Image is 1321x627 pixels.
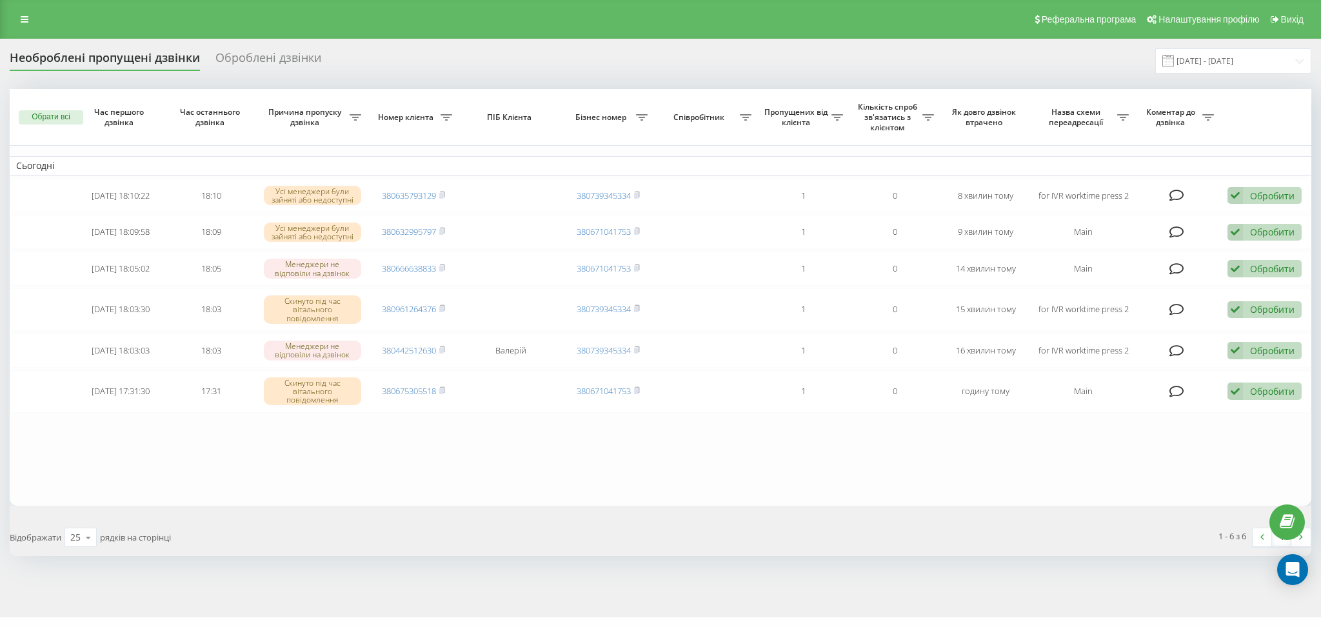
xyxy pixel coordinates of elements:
[758,179,849,213] td: 1
[70,531,81,544] div: 25
[263,107,350,127] span: Причина пропуску дзвінка
[1250,190,1295,202] div: Обробити
[10,532,61,543] span: Відображати
[849,179,940,213] td: 0
[1042,14,1137,25] span: Реферальна програма
[940,215,1031,249] td: 9 хвилин тому
[1031,288,1135,331] td: for IVR worktime press 2
[849,252,940,286] td: 0
[264,377,361,406] div: Скинуто під час вітального повідомлення
[264,223,361,242] div: Усі менеджери були зайняті або недоступні
[577,263,631,274] a: 380671041753
[577,303,631,315] a: 380739345334
[856,102,922,132] span: Кількість спроб зв'язатись з клієнтом
[758,252,849,286] td: 1
[1031,179,1135,213] td: for IVR worktime press 2
[176,107,246,127] span: Час останнього дзвінка
[1250,385,1295,397] div: Обробити
[577,344,631,356] a: 380739345334
[382,263,436,274] a: 380666638833
[264,186,361,205] div: Усі менеджери були зайняті або недоступні
[1142,107,1202,127] span: Коментар до дзвінка
[374,112,441,123] span: Номер клієнта
[940,370,1031,413] td: годину тому
[1250,344,1295,357] div: Обробити
[382,303,436,315] a: 380961264376
[19,110,83,124] button: Обрати всі
[10,51,200,71] div: Необроблені пропущені дзвінки
[1031,252,1135,286] td: Main
[1250,263,1295,275] div: Обробити
[382,385,436,397] a: 380675305518
[758,215,849,249] td: 1
[758,333,849,368] td: 1
[10,156,1311,175] td: Сьогодні
[75,179,166,213] td: [DATE] 18:10:22
[849,288,940,331] td: 0
[764,107,831,127] span: Пропущених від клієнта
[1250,303,1295,315] div: Обробити
[577,385,631,397] a: 380671041753
[940,252,1031,286] td: 14 хвилин тому
[75,215,166,249] td: [DATE] 18:09:58
[577,226,631,237] a: 380671041753
[940,179,1031,213] td: 8 хвилин тому
[85,107,155,127] span: Час першого дзвінка
[660,112,740,123] span: Співробітник
[75,370,166,413] td: [DATE] 17:31:30
[1158,14,1259,25] span: Налаштування профілю
[75,333,166,368] td: [DATE] 18:03:03
[264,295,361,324] div: Скинуто під час вітального повідомлення
[166,215,257,249] td: 18:09
[577,190,631,201] a: 380739345334
[264,259,361,278] div: Менеджери не відповіли на дзвінок
[849,370,940,413] td: 0
[166,370,257,413] td: 17:31
[382,226,436,237] a: 380632995797
[382,190,436,201] a: 380635793129
[166,333,257,368] td: 18:03
[166,252,257,286] td: 18:05
[459,333,562,368] td: Валерій
[1218,530,1246,542] div: 1 - 6 з 6
[166,288,257,331] td: 18:03
[951,107,1021,127] span: Як довго дзвінок втрачено
[849,215,940,249] td: 0
[1031,333,1135,368] td: for IVR worktime press 2
[215,51,321,71] div: Оброблені дзвінки
[940,333,1031,368] td: 16 хвилин тому
[75,288,166,331] td: [DATE] 18:03:30
[1031,370,1135,413] td: Main
[758,288,849,331] td: 1
[166,179,257,213] td: 18:10
[1031,215,1135,249] td: Main
[1277,554,1308,585] div: Open Intercom Messenger
[758,370,849,413] td: 1
[1281,14,1304,25] span: Вихід
[1250,226,1295,238] div: Обробити
[264,341,361,360] div: Менеджери не відповіли на дзвінок
[75,252,166,286] td: [DATE] 18:05:02
[940,288,1031,331] td: 15 хвилин тому
[382,344,436,356] a: 380442512630
[570,112,636,123] span: Бізнес номер
[849,333,940,368] td: 0
[100,532,171,543] span: рядків на сторінці
[1038,107,1117,127] span: Назва схеми переадресації
[470,112,551,123] span: ПІБ Клієнта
